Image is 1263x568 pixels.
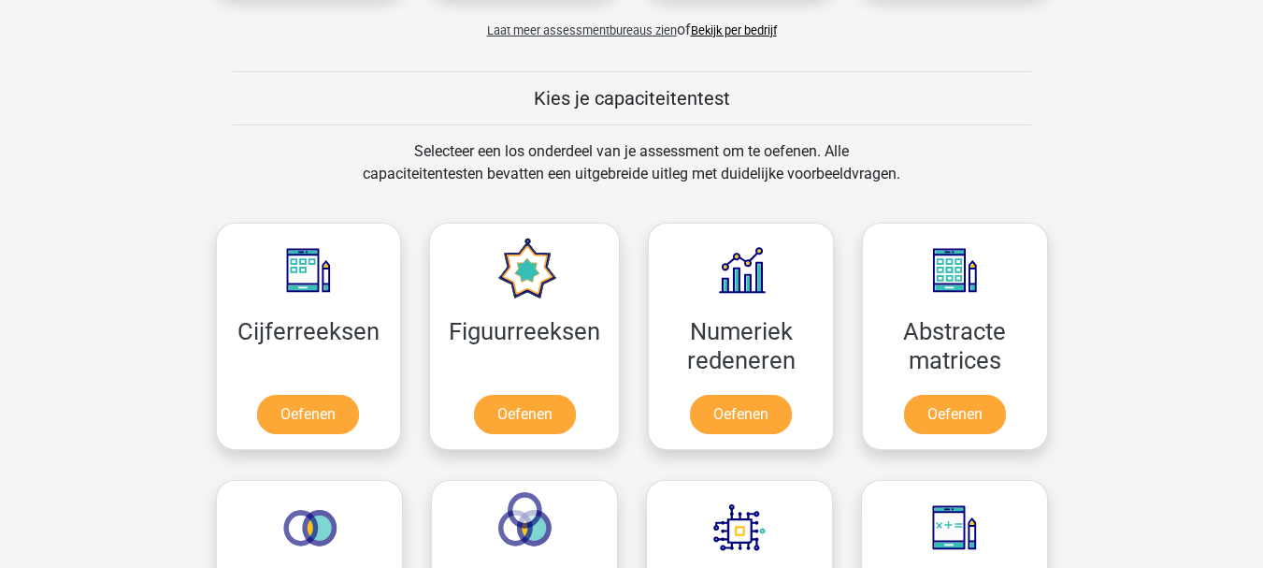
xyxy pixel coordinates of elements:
a: Oefenen [904,395,1006,434]
div: Selecteer een los onderdeel van je assessment om te oefenen. Alle capaciteitentesten bevatten een... [345,140,918,208]
a: Oefenen [257,395,359,434]
a: Oefenen [474,395,576,434]
a: Bekijk per bedrijf [691,23,777,37]
h5: Kies je capaciteitentest [233,87,1031,109]
div: of [202,4,1062,41]
a: Oefenen [690,395,792,434]
span: Laat meer assessmentbureaus zien [487,23,677,37]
